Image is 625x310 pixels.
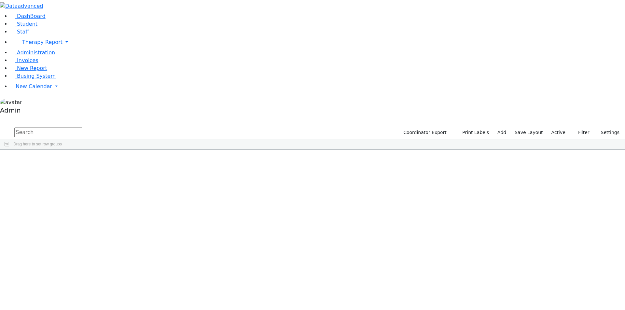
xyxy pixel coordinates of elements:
button: Coordinator Export [399,128,450,138]
a: New Report [10,65,47,71]
a: Busing System [10,73,56,79]
span: Busing System [17,73,56,79]
span: Invoices [17,57,38,63]
a: DashBoard [10,13,46,19]
span: Student [17,21,37,27]
span: DashBoard [17,13,46,19]
button: Save Layout [512,128,546,138]
span: New Report [17,65,47,71]
span: Drag here to set row groups [13,142,62,146]
span: Staff [17,29,29,35]
button: Filter [570,128,592,138]
a: Therapy Report [10,36,625,49]
span: Therapy Report [22,39,62,45]
a: Add [494,128,509,138]
span: New Calendar [16,83,52,89]
a: Administration [10,49,55,56]
label: Active [549,128,568,138]
input: Search [14,128,82,137]
a: Student [10,21,37,27]
button: Settings [592,128,622,138]
span: Administration [17,49,55,56]
a: Staff [10,29,29,35]
a: Invoices [10,57,38,63]
button: Print Labels [455,128,492,138]
a: New Calendar [10,80,625,93]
